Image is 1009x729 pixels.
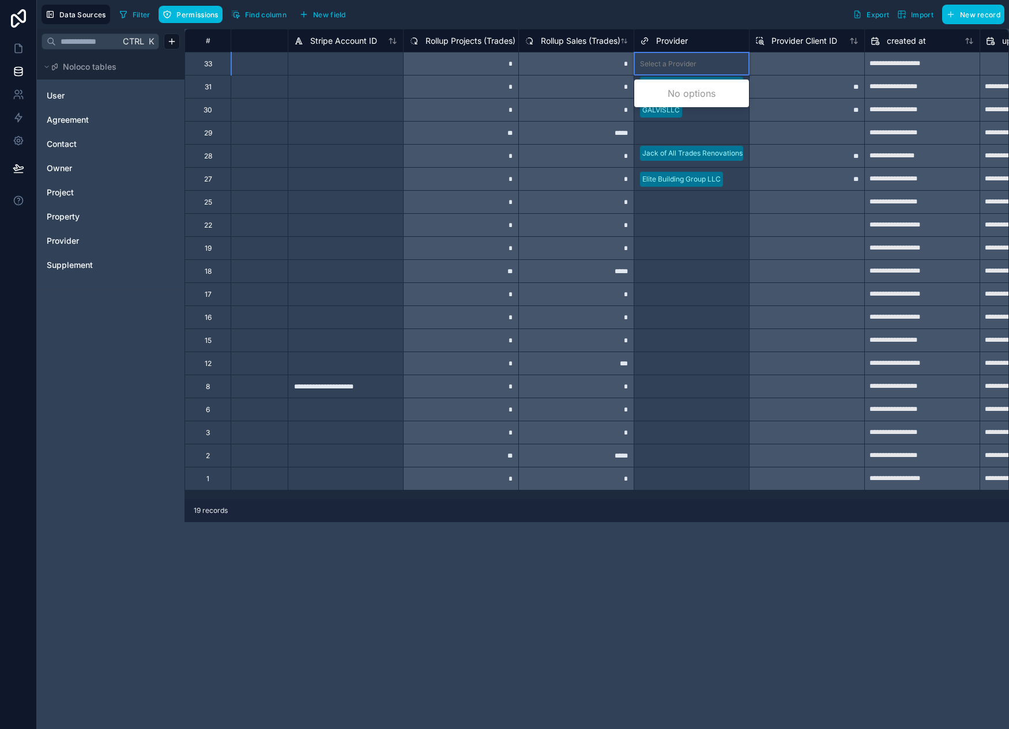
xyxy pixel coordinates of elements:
[204,175,212,184] div: 27
[159,6,227,23] a: Permissions
[849,5,893,24] button: Export
[194,506,228,515] span: 19 records
[642,174,721,184] div: Elite Building Group LLC
[47,114,89,126] span: Agreement
[245,10,287,19] span: Find column
[893,5,938,24] button: Import
[115,6,155,23] button: Filter
[206,474,209,484] div: 1
[205,336,212,345] div: 15
[204,129,212,138] div: 29
[42,256,180,274] div: Supplement
[204,59,212,69] div: 33
[204,152,212,161] div: 28
[42,183,180,202] div: Project
[176,10,218,19] span: Permissions
[205,290,212,299] div: 17
[147,37,155,46] span: K
[47,90,140,101] a: User
[47,259,140,271] a: Supplement
[205,313,212,322] div: 16
[942,5,1004,24] button: New record
[47,211,80,222] span: Property
[204,221,212,230] div: 22
[47,138,77,150] span: Contact
[867,10,889,19] span: Export
[42,135,180,153] div: Contact
[42,207,180,226] div: Property
[42,232,180,250] div: Provider
[642,148,758,158] div: Jack of All Trades Renovations LLC
[47,259,93,271] span: Supplement
[47,163,140,174] a: Owner
[159,6,222,23] button: Permissions
[295,6,350,23] button: New field
[47,114,140,126] a: Agreement
[205,359,212,368] div: 12
[204,105,212,115] div: 30
[63,61,116,73] span: Noloco tables
[640,59,696,69] div: Select a Provider
[205,82,212,92] div: 31
[47,235,140,247] a: Provider
[541,35,620,47] span: Rollup Sales (Trades)
[206,451,210,460] div: 2
[642,79,754,89] div: [PERSON_NAME] Contractors LLC
[426,35,515,47] span: Rollup Projects (Trades)
[313,10,346,19] span: New field
[122,34,145,48] span: Ctrl
[47,138,140,150] a: Contact
[887,35,926,47] span: created at
[59,10,106,19] span: Data Sources
[960,10,1000,19] span: New record
[42,5,110,24] button: Data Sources
[42,159,180,177] div: Owner
[47,211,140,222] a: Property
[227,6,291,23] button: Find column
[47,187,140,198] a: Project
[47,235,79,247] span: Provider
[194,36,222,45] div: #
[206,382,210,391] div: 8
[47,187,74,198] span: Project
[911,10,933,19] span: Import
[938,5,1004,24] a: New record
[634,82,749,105] div: No options
[204,198,212,207] div: 25
[205,267,212,276] div: 18
[133,10,150,19] span: Filter
[42,86,180,105] div: User
[47,90,65,101] span: User
[42,111,180,129] div: Agreement
[771,35,837,47] span: Provider Client ID
[206,428,210,437] div: 3
[42,59,173,75] button: Noloco tables
[206,405,210,414] div: 6
[310,35,377,47] span: Stripe Account ID
[205,244,212,253] div: 19
[656,35,688,47] span: Provider
[642,105,680,115] div: GALVISLLC
[47,163,72,174] span: Owner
